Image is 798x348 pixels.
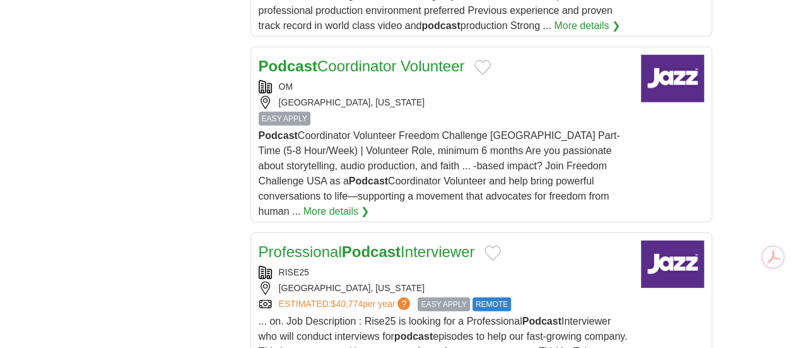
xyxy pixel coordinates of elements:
[397,297,410,310] span: ?
[303,204,370,219] a: More details ❯
[421,20,460,31] strong: podcast
[484,246,501,261] button: Add to favorite jobs
[259,112,310,126] span: EASY APPLY
[472,297,511,311] span: REMOTE
[259,57,465,75] a: PodcastCoordinator Volunteer
[259,57,317,75] strong: Podcast
[259,282,631,295] div: [GEOGRAPHIC_DATA], [US_STATE]
[342,243,401,260] strong: Podcast
[641,241,704,288] img: Company logo
[259,266,631,279] div: RISE25
[641,55,704,102] img: Company logo
[554,18,620,33] a: More details ❯
[259,130,298,141] strong: Podcast
[474,60,491,75] button: Add to favorite jobs
[279,297,413,311] a: ESTIMATED:$40,774per year?
[259,96,631,109] div: [GEOGRAPHIC_DATA], [US_STATE]
[259,243,475,260] a: ProfessionalPodcastInterviewer
[259,80,631,93] div: OM
[259,130,620,217] span: Coordinator Volunteer Freedom Challenge [GEOGRAPHIC_DATA] Part-Time (5-8 Hour/Week) | Volunteer R...
[522,316,561,327] strong: Podcast
[418,297,469,311] span: EASY APPLY
[331,299,363,309] span: $40,774
[349,176,388,186] strong: Podcast
[394,331,433,342] strong: podcast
